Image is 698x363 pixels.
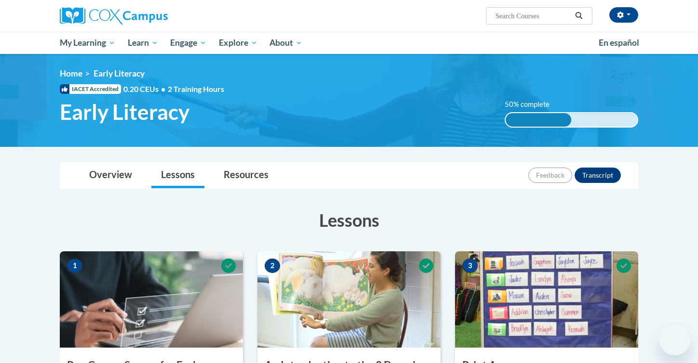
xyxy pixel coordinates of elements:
span: En español [599,38,639,48]
button: Transcript [575,168,621,183]
span: 3 [462,259,478,273]
a: Cox Campus [60,7,243,25]
img: Course Image [257,251,441,348]
iframe: Button to launch messaging window [659,324,690,355]
a: About [264,32,309,54]
a: Home [60,68,82,78]
div: Main menu [45,32,653,54]
a: Engage [164,32,213,54]
span: 2 [265,259,280,273]
h3: Lessons [60,208,638,232]
img: Cox Campus [60,7,168,25]
img: Course Image [455,251,638,348]
span: Early Literacy [94,68,145,78]
button: Search [572,10,586,22]
a: Explore [213,32,264,54]
button: Feedback [528,168,572,183]
div: 50% complete [506,113,572,127]
label: 50% complete [505,99,560,110]
span: Learn [128,37,158,49]
input: Search Courses [495,10,572,22]
span: Early Literacy [60,99,189,125]
a: En español [592,33,645,53]
a: Learn [121,32,164,54]
span: Engage [170,37,206,49]
img: Course Image [60,251,243,348]
a: Resources [214,163,278,188]
a: My Learning [54,32,121,54]
span: Explore [219,37,257,49]
span: • [161,84,165,93]
a: Overview [80,163,142,188]
span: About [269,37,302,49]
a: Lessons [151,163,204,188]
span: 2 Training Hours [168,84,224,93]
span: 1 [67,259,82,273]
span: 0.20 CEUs [123,84,168,94]
button: Account Settings [609,7,638,23]
span: My Learning [60,37,115,49]
span: IACET Accredited [60,84,121,94]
